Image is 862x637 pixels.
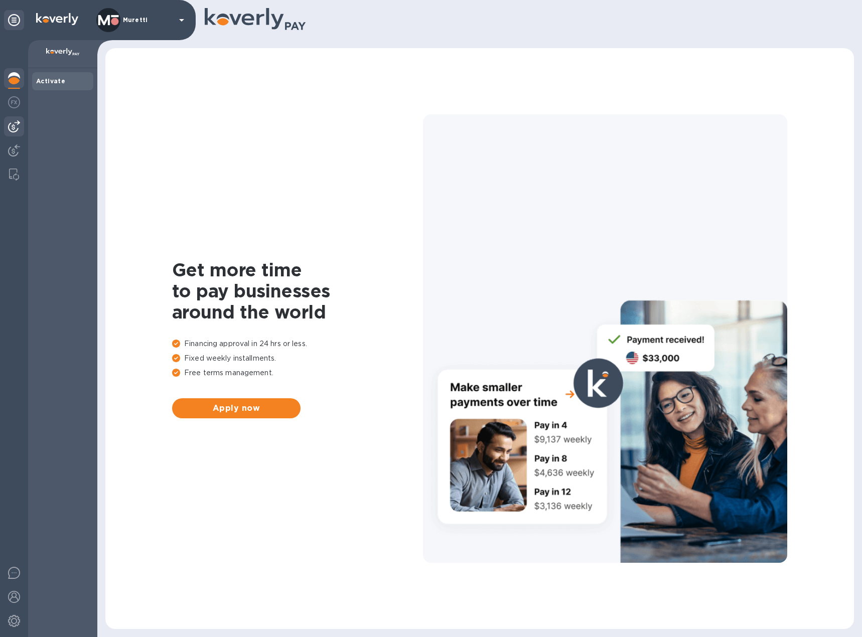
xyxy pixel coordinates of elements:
[36,77,65,85] b: Activate
[172,339,423,349] p: Financing approval in 24 hrs or less.
[172,353,423,364] p: Fixed weekly installments.
[8,96,20,108] img: Foreign exchange
[123,17,173,24] p: Muretti
[4,10,24,30] div: Unpin categories
[180,402,293,414] span: Apply now
[36,13,78,25] img: Logo
[172,368,423,378] p: Free terms management.
[172,398,301,418] button: Apply now
[172,259,423,323] h1: Get more time to pay businesses around the world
